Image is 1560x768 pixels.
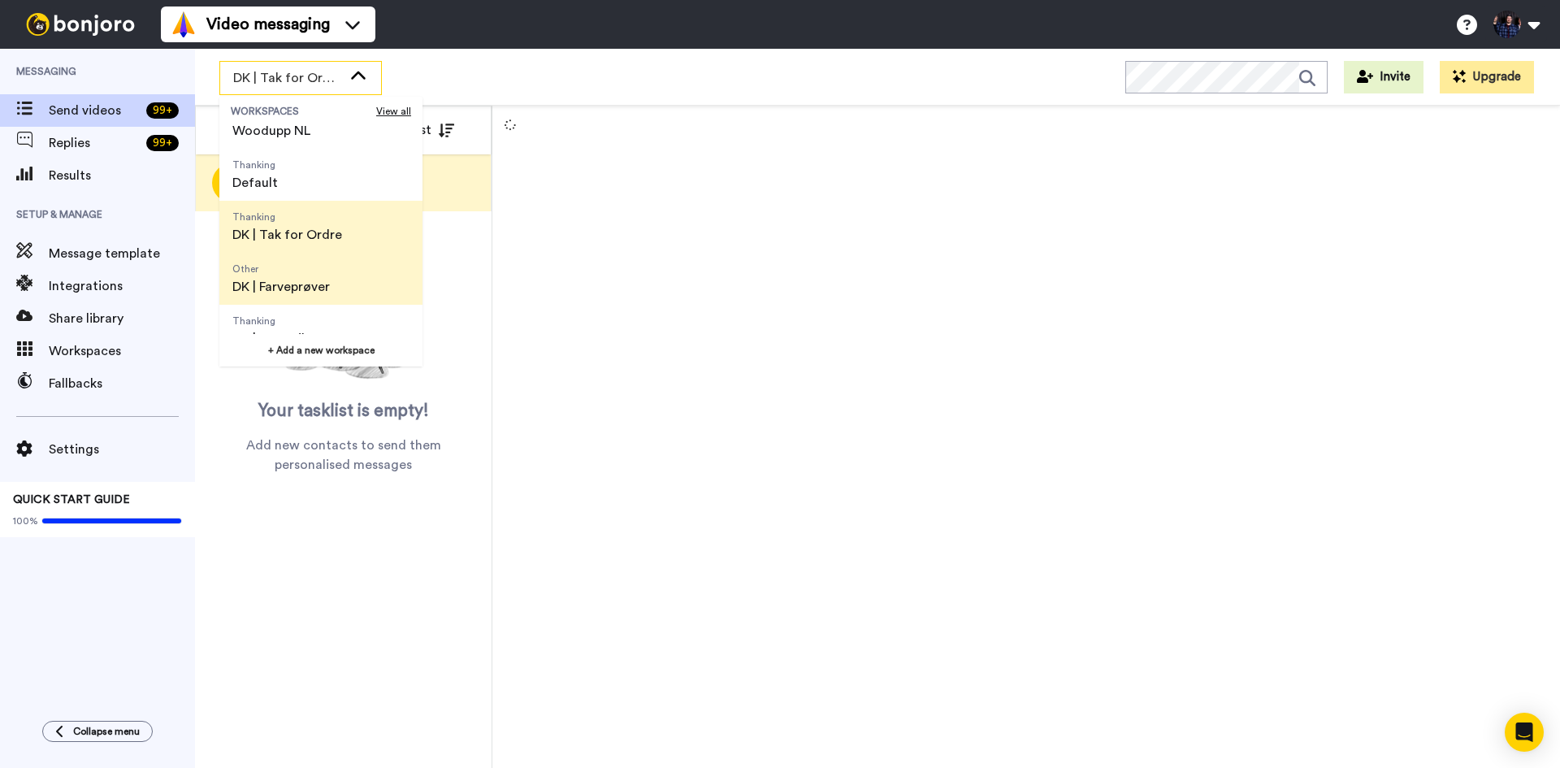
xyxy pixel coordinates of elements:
[49,341,195,361] span: Workspaces
[13,494,130,505] span: QUICK START GUIDE
[232,158,278,171] span: Thanking
[231,105,376,118] span: WORKSPACES
[49,166,195,185] span: Results
[232,277,330,297] span: DK | Farveprøver
[233,68,342,88] span: DK | Tak for Ordre
[206,13,330,36] span: Video messaging
[376,105,411,118] span: View all
[13,514,38,527] span: 100%
[49,133,140,153] span: Replies
[146,102,179,119] div: 99 +
[49,244,195,263] span: Message template
[232,173,278,193] span: Default
[1505,713,1544,752] div: Open Intercom Messenger
[73,725,140,738] span: Collapse menu
[1344,61,1423,93] button: Invite
[49,101,140,120] span: Send videos
[49,276,195,296] span: Integrations
[1440,61,1534,93] button: Upgrade
[258,399,429,423] span: Your tasklist is empty!
[49,309,195,328] span: Share library
[232,210,342,223] span: Thanking
[146,135,179,151] div: 99 +
[49,440,195,459] span: Settings
[232,263,330,276] span: Other
[232,329,318,349] span: DK | Trustpilot
[232,121,310,141] span: Woodupp NL
[42,721,153,742] button: Collapse menu
[232,315,318,328] span: Thanking
[232,225,342,245] span: DK | Tak for Ordre
[219,436,467,475] span: Add new contacts to send them personalised messages
[219,334,422,367] button: + Add a new workspace
[171,11,197,37] img: vm-color.svg
[19,13,141,36] img: bj-logo-header-white.svg
[49,374,195,393] span: Fallbacks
